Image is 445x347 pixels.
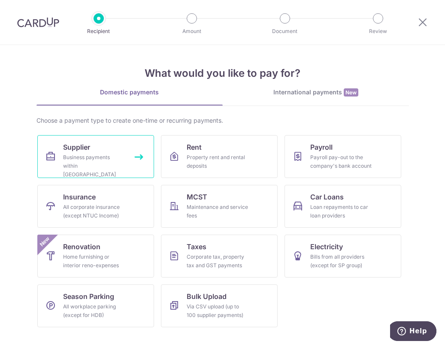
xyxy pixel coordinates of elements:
[187,241,206,252] span: Taxes
[19,6,37,14] span: Help
[36,66,409,81] h4: What would you like to pay for?
[187,153,248,170] div: Property rent and rental deposits
[63,291,114,302] span: Season Parking
[63,142,90,152] span: Supplier
[344,88,358,97] span: New
[161,235,278,278] a: TaxesCorporate tax, property tax and GST payments
[187,291,227,302] span: Bulk Upload
[63,192,96,202] span: Insurance
[160,27,224,36] p: Amount
[223,88,409,97] div: International payments
[37,135,154,178] a: SupplierBusiness payments within [GEOGRAPHIC_DATA]
[63,241,100,252] span: Renovation
[310,241,343,252] span: Electricity
[310,253,372,270] div: Bills from all providers (except for SP group)
[63,153,125,179] div: Business payments within [GEOGRAPHIC_DATA]
[187,192,207,202] span: MCST
[310,153,372,170] div: Payroll pay-out to the company's bank account
[36,116,409,125] div: Choose a payment type to create one-time or recurring payments.
[285,235,401,278] a: ElectricityBills from all providers (except for SP group)
[285,135,401,178] a: PayrollPayroll pay-out to the company's bank account
[63,253,125,270] div: Home furnishing or interior reno-expenses
[161,185,278,228] a: MCSTMaintenance and service fees
[187,142,202,152] span: Rent
[346,27,410,36] p: Review
[36,88,223,97] div: Domestic payments
[285,185,401,228] a: Car LoansLoan repayments to car loan providers
[253,27,317,36] p: Document
[390,321,436,343] iframe: Opens a widget where you can find more information
[37,235,51,249] span: New
[187,253,248,270] div: Corporate tax, property tax and GST payments
[161,135,278,178] a: RentProperty rent and rental deposits
[37,235,154,278] a: RenovationHome furnishing or interior reno-expensesNew
[63,203,125,220] div: All corporate insurance (except NTUC Income)
[310,203,372,220] div: Loan repayments to car loan providers
[187,203,248,220] div: Maintenance and service fees
[310,142,333,152] span: Payroll
[67,27,130,36] p: Recipient
[37,284,154,327] a: Season ParkingAll workplace parking (except for HDB)
[63,302,125,320] div: All workplace parking (except for HDB)
[161,284,278,327] a: Bulk UploadVia CSV upload (up to 100 supplier payments)
[37,185,154,228] a: InsuranceAll corporate insurance (except NTUC Income)
[310,192,344,202] span: Car Loans
[17,17,59,27] img: CardUp
[187,302,248,320] div: Via CSV upload (up to 100 supplier payments)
